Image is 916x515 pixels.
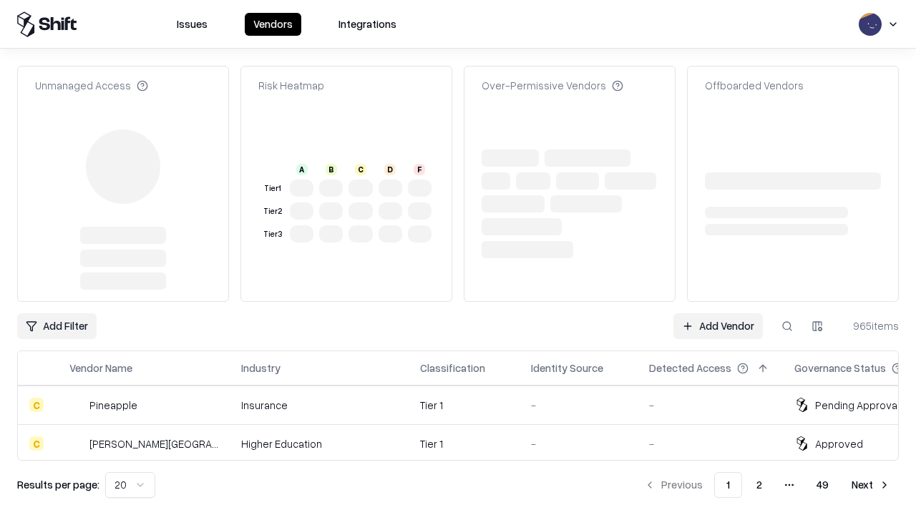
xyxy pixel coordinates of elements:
[241,398,397,413] div: Insurance
[531,398,626,413] div: -
[843,472,899,498] button: Next
[649,398,771,413] div: -
[258,78,324,93] div: Risk Heatmap
[29,398,44,412] div: C
[705,78,804,93] div: Offboarded Vendors
[794,360,886,376] div: Governance Status
[714,472,742,498] button: 1
[673,313,763,339] a: Add Vendor
[355,164,366,175] div: C
[414,164,425,175] div: F
[241,360,281,376] div: Industry
[649,436,771,451] div: -
[745,472,774,498] button: 2
[296,164,308,175] div: A
[531,360,603,376] div: Identity Source
[168,13,216,36] button: Issues
[815,436,863,451] div: Approved
[35,78,148,93] div: Unmanaged Access
[17,477,99,492] p: Results per page:
[29,436,44,451] div: C
[635,472,899,498] nav: pagination
[649,360,731,376] div: Detected Access
[805,472,840,498] button: 49
[261,228,284,240] div: Tier 3
[241,436,397,451] div: Higher Education
[69,398,84,412] img: Pineapple
[815,398,900,413] div: Pending Approval
[17,313,97,339] button: Add Filter
[384,164,396,175] div: D
[261,182,284,195] div: Tier 1
[89,436,218,451] div: [PERSON_NAME][GEOGRAPHIC_DATA]
[420,360,485,376] div: Classification
[69,436,84,451] img: Reichman University
[330,13,405,36] button: Integrations
[69,360,132,376] div: Vendor Name
[842,318,899,333] div: 965 items
[261,205,284,217] div: Tier 2
[420,436,508,451] div: Tier 1
[89,398,137,413] div: Pineapple
[420,398,508,413] div: Tier 1
[326,164,337,175] div: B
[531,436,626,451] div: -
[245,13,301,36] button: Vendors
[482,78,623,93] div: Over-Permissive Vendors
